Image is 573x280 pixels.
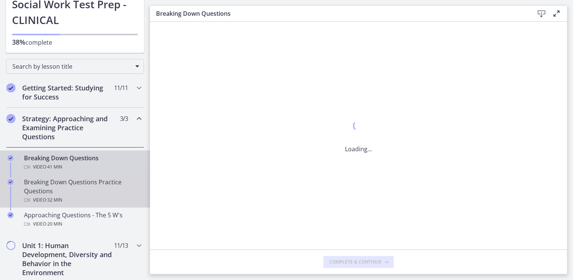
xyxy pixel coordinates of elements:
[12,38,138,47] p: complete
[12,62,132,71] span: Search by lesson title
[24,178,141,205] div: Breaking Down Questions Practice Questions
[22,241,114,277] h2: Unit 1: Human Development, Diversity and Behavior in the Environment
[7,212,13,218] i: Completed
[24,163,141,172] div: Video
[46,196,62,205] span: · 32 min
[6,83,15,92] i: Completed
[156,9,522,18] h3: Breaking Down Questions
[7,179,13,185] i: Completed
[345,145,372,154] p: Loading...
[46,220,62,229] span: · 20 min
[22,83,114,101] h2: Getting Started: Studying for Success
[323,256,394,268] button: Complete & continue
[6,114,15,123] i: Completed
[345,118,372,135] div: 1
[12,38,25,47] span: 38%
[6,59,144,74] div: Search by lesson title
[24,196,141,205] div: Video
[22,114,114,141] h2: Strategy: Approaching and Examining Practice Questions
[7,155,13,161] i: Completed
[329,259,382,265] span: Complete & continue
[24,211,141,229] div: Approaching Questions - The 5 W's
[114,83,128,92] span: 11 / 11
[120,114,128,123] span: 3 / 3
[46,163,62,172] span: · 41 min
[24,154,141,172] div: Breaking Down Questions
[24,220,141,229] div: Video
[114,241,128,250] span: 11 / 13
